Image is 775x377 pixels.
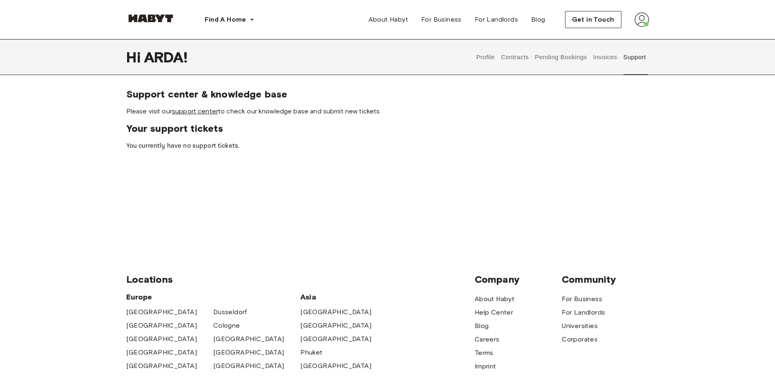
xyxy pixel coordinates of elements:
[534,39,588,75] button: Pending Bookings
[475,15,518,24] span: For Landlords
[592,39,618,75] button: Invoices
[475,273,562,286] span: Company
[468,11,525,28] a: For Landlords
[205,15,246,24] span: Find A Home
[500,39,530,75] button: Contracts
[565,11,621,28] button: Get in Touch
[525,11,552,28] a: Blog
[126,292,301,302] span: Europe
[198,11,261,28] button: Find A Home
[126,49,144,66] span: Hi
[634,12,649,27] img: avatar
[622,39,647,75] button: Support
[126,141,649,151] p: You currently have no support tickets.
[369,15,408,24] span: About Habyt
[562,273,649,286] span: Community
[126,273,475,286] span: Locations
[475,361,496,371] a: Imprint
[475,348,494,358] a: Terms
[300,292,387,302] span: Asia
[126,334,197,344] a: [GEOGRAPHIC_DATA]
[300,307,371,317] a: [GEOGRAPHIC_DATA]
[213,348,284,357] a: [GEOGRAPHIC_DATA]
[475,39,496,75] button: Profile
[562,321,598,331] a: Universities
[562,294,602,304] a: For Business
[213,361,284,371] a: [GEOGRAPHIC_DATA]
[144,49,188,66] span: ARDA !
[126,348,197,357] a: [GEOGRAPHIC_DATA]
[300,334,371,344] a: [GEOGRAPHIC_DATA]
[475,321,489,331] a: Blog
[562,335,598,344] a: Corporates
[300,321,371,330] a: [GEOGRAPHIC_DATA]
[362,11,415,28] a: About Habyt
[126,361,197,371] a: [GEOGRAPHIC_DATA]
[126,88,649,100] span: Support center & knowledge base
[213,321,240,330] a: Cologne
[572,15,614,24] span: Get in Touch
[300,348,322,357] a: Phuket
[300,361,371,371] a: [GEOGRAPHIC_DATA]
[531,15,545,24] span: Blog
[475,335,500,344] a: Careers
[126,307,197,317] a: [GEOGRAPHIC_DATA]
[475,308,513,317] a: Help Center
[126,321,197,330] a: [GEOGRAPHIC_DATA]
[473,39,649,75] div: user profile tabs
[475,294,514,304] a: About Habyt
[126,14,175,22] img: Habyt
[213,334,284,344] a: [GEOGRAPHIC_DATA]
[172,107,218,115] a: support center
[415,11,468,28] a: For Business
[421,15,462,24] span: For Business
[126,122,649,135] span: Your support tickets
[126,107,649,116] span: Please visit our to check our knowledge base and submit new tickets.
[213,307,247,317] a: Dusseldorf
[562,308,605,317] a: For Landlords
